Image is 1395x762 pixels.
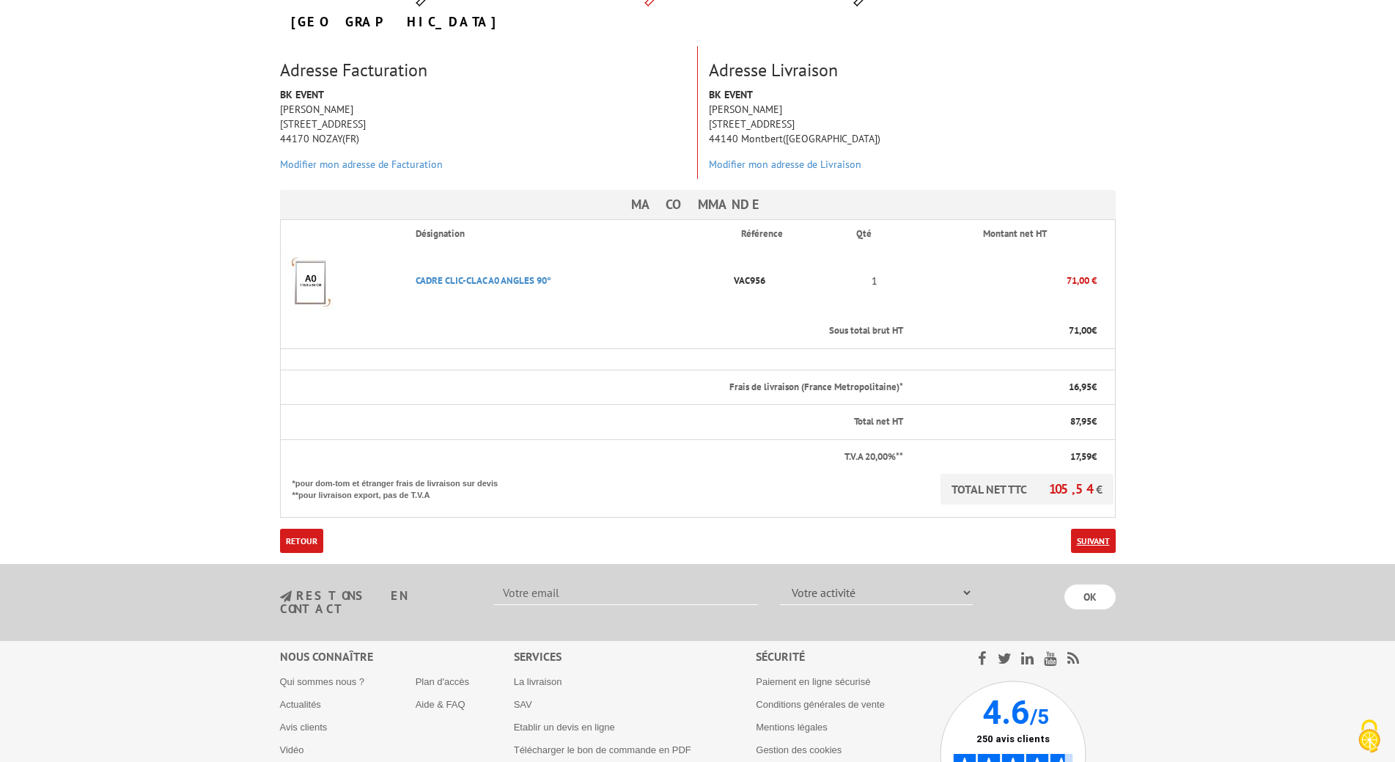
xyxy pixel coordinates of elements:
[756,722,828,733] a: Mentions légales
[756,699,885,710] a: Conditions générales de vente
[1070,415,1092,428] span: 87,95
[280,370,905,405] th: Frais de livraison (France Metropolitaine)*
[280,88,324,101] strong: BK EVENT
[514,676,562,687] a: La livraison
[916,381,1096,395] p: €
[1070,450,1092,463] span: 17,59
[709,88,753,101] strong: BK EVENT
[1344,712,1395,762] button: Cookies (fenêtre modale)
[905,268,1096,293] p: 71,00 €
[280,190,1116,219] h3: Ma commande
[514,699,532,710] a: SAV
[280,590,292,603] img: newsletter.jpg
[698,87,1127,179] div: [PERSON_NAME] [STREET_ADDRESS] 44140 Montbert([GEOGRAPHIC_DATA])
[280,722,328,733] a: Avis clients
[280,744,304,755] a: Vidéo
[709,61,1116,80] h3: Adresse Livraison
[844,248,905,314] td: 1
[941,474,1114,505] p: TOTAL NET TTC €
[280,158,443,171] a: Modifier mon adresse de Facturation
[916,415,1096,429] p: €
[916,324,1096,338] p: €
[1049,480,1096,497] span: 105,54
[514,744,691,755] a: Télécharger le bon de commande en PDF
[494,580,758,605] input: Votre email
[514,722,615,733] a: Etablir un devis en ligne
[269,87,697,179] div: [PERSON_NAME] [STREET_ADDRESS] 44170 NOZAY(FR)
[916,227,1113,241] p: Montant net HT
[280,648,514,665] div: Nous connaître
[280,676,365,687] a: Qui sommes nous ?
[729,220,845,248] th: Référence
[292,450,904,464] p: T.V.A 20,00%**
[1351,718,1388,755] img: Cookies (fenêtre modale)
[709,158,861,171] a: Modifier mon adresse de Livraison
[280,61,686,80] h3: Adresse Facturation
[280,699,321,710] a: Actualités
[280,590,473,615] h3: restons en contact
[1071,529,1116,553] a: Suivant
[416,676,469,687] a: Plan d'accès
[1069,324,1092,337] span: 71,00
[514,648,757,665] div: Services
[844,220,905,248] th: Qté
[916,450,1096,464] p: €
[729,268,845,293] p: VAC956
[280,529,323,553] a: Retour
[756,744,842,755] a: Gestion des cookies
[404,220,729,248] th: Désignation
[292,474,512,501] p: *pour dom-tom et étranger frais de livraison sur devis **pour livraison export, pas de T.V.A
[280,314,905,348] th: Sous total brut HT
[416,699,465,710] a: Aide & FAQ
[1064,585,1116,609] input: OK
[756,648,940,665] div: Sécurité
[1069,381,1092,393] span: 16,95
[756,676,870,687] a: Paiement en ligne sécurisé
[281,252,339,310] img: CADRE CLIC-CLAC A0 ANGLES 90°
[416,274,551,287] a: CADRE CLIC-CLAC A0 ANGLES 90°
[280,405,905,440] th: Total net HT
